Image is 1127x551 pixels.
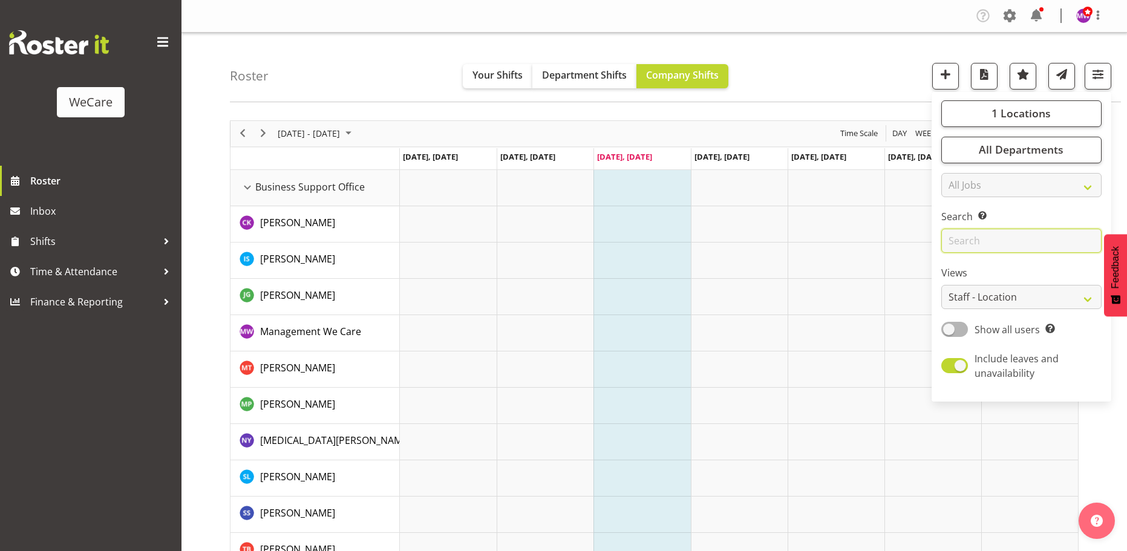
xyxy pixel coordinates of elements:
span: Show all users [975,323,1040,336]
img: Rosterit website logo [9,30,109,54]
td: Isabel Simcox resource [230,243,400,279]
span: 1 Locations [991,106,1051,120]
span: Time Scale [839,126,879,141]
h4: Roster [230,69,269,83]
span: Company Shifts [646,68,719,82]
a: [PERSON_NAME] [260,288,335,302]
td: Business Support Office resource [230,170,400,206]
div: WeCare [69,93,113,111]
button: Send a list of all shifts for the selected filtered period to all rostered employees. [1048,63,1075,90]
span: Roster [30,172,175,190]
span: Time & Attendance [30,262,157,281]
td: Savita Savita resource [230,497,400,533]
span: All Departments [979,142,1063,157]
button: Time Scale [838,126,880,141]
span: Finance & Reporting [30,293,157,311]
span: Week [914,126,937,141]
button: Highlight an important date within the roster. [1010,63,1036,90]
span: [DATE] - [DATE] [276,126,341,141]
button: Department Shifts [532,64,636,88]
button: Next [255,126,272,141]
span: [DATE], [DATE] [500,151,555,162]
td: Millie Pumphrey resource [230,388,400,424]
a: [PERSON_NAME] [260,252,335,266]
button: Download a PDF of the roster according to the set date range. [971,63,998,90]
span: Day [891,126,908,141]
td: Michelle Thomas resource [230,351,400,388]
span: [DATE], [DATE] [597,151,652,162]
a: [PERSON_NAME] [260,506,335,520]
span: [PERSON_NAME] [260,216,335,229]
span: Department Shifts [542,68,627,82]
a: [PERSON_NAME] [260,360,335,375]
span: [DATE], [DATE] [403,151,458,162]
span: Business Support Office [255,180,365,194]
span: Feedback [1110,246,1121,289]
button: Your Shifts [463,64,532,88]
label: Search [941,209,1102,224]
img: management-we-care10447.jpg [1076,8,1091,23]
span: [PERSON_NAME] [260,470,335,483]
a: [PERSON_NAME] [260,215,335,230]
button: Feedback - Show survey [1104,234,1127,316]
td: Sarah Lamont resource [230,460,400,497]
button: Previous [235,126,251,141]
button: All Departments [941,137,1102,163]
span: [PERSON_NAME] [260,361,335,374]
div: previous period [232,121,253,146]
span: [MEDICAL_DATA][PERSON_NAME] [260,434,411,447]
td: Nikita Yates resource [230,424,400,460]
span: [DATE], [DATE] [791,151,846,162]
span: Your Shifts [472,68,523,82]
span: [DATE], [DATE] [888,151,943,162]
div: Sep 29 - Oct 05, 2025 [273,121,359,146]
a: Management We Care [260,324,361,339]
span: Inbox [30,202,175,220]
a: [MEDICAL_DATA][PERSON_NAME] [260,433,411,448]
div: next period [253,121,273,146]
span: [DATE], [DATE] [694,151,750,162]
td: Management We Care resource [230,315,400,351]
input: Search [941,229,1102,253]
button: Company Shifts [636,64,728,88]
img: help-xxl-2.png [1091,515,1103,527]
span: Include leaves and unavailability [975,352,1059,380]
td: Chloe Kim resource [230,206,400,243]
button: 1 Locations [941,100,1102,127]
a: [PERSON_NAME] [260,397,335,411]
button: Add a new shift [932,63,959,90]
span: Shifts [30,232,157,250]
span: [PERSON_NAME] [260,289,335,302]
td: Janine Grundler resource [230,279,400,315]
label: Views [941,266,1102,280]
button: Timeline Week [913,126,938,141]
span: Management We Care [260,325,361,338]
button: October 2025 [276,126,357,141]
button: Timeline Day [890,126,909,141]
a: [PERSON_NAME] [260,469,335,484]
button: Filter Shifts [1085,63,1111,90]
